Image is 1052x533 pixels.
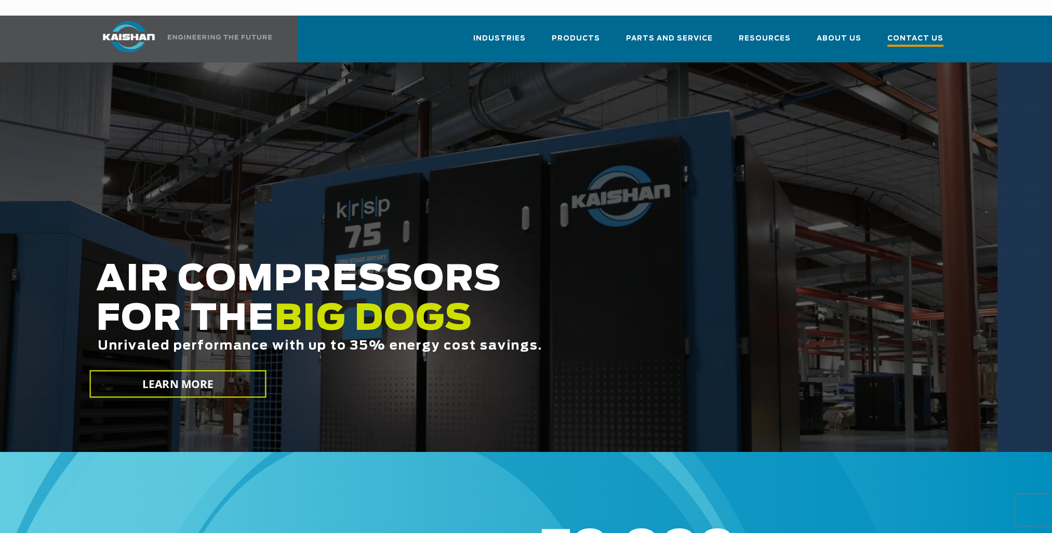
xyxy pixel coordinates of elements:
a: LEARN MORE [89,370,266,398]
span: About Us [817,33,861,45]
a: Kaishan USA [90,16,274,62]
span: LEARN MORE [142,377,214,392]
h2: AIR COMPRESSORS FOR THE [96,260,811,385]
a: Industries [473,25,526,60]
span: Unrivaled performance with up to 35% energy cost savings. [98,340,542,352]
span: BIG DOGS [274,302,473,337]
span: Parts and Service [626,33,713,45]
a: Parts and Service [626,25,713,60]
span: Resources [739,33,791,45]
a: Products [552,25,600,60]
span: Industries [473,33,526,45]
span: Contact Us [887,33,943,47]
span: Products [552,33,600,45]
img: kaishan logo [90,21,168,52]
img: Engineering the future [168,35,272,39]
a: Contact Us [887,25,943,62]
a: About Us [817,25,861,60]
a: Resources [739,25,791,60]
